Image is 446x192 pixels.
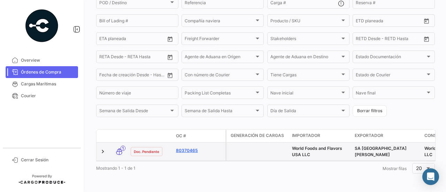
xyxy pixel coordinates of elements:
span: Nave final [356,92,425,97]
span: SA SAN MIGUEL [355,146,407,157]
span: Estado de Courier [356,74,425,78]
input: Desde [99,55,112,60]
span: Agente de Aduana en Destino [270,55,340,60]
span: Doc. Pendiente [134,149,159,154]
span: Compañía naviera [185,19,254,24]
span: Semana de Salida Desde [99,109,169,114]
datatable-header-cell: Modo de Transporte [110,133,128,139]
button: Open calendar [421,16,432,26]
span: Con número de Courier [185,74,254,78]
input: Hasta [373,37,405,42]
datatable-header-cell: Importador [289,130,352,142]
span: POD / Destino [99,1,169,6]
a: Overview [6,54,78,66]
input: Hasta [117,37,148,42]
span: Órdenes de Compra [21,69,75,75]
span: World Foods and Flavors USA LLC [292,146,342,157]
datatable-header-cell: Generación de cargas [226,130,289,142]
a: Cargas Marítimas [6,78,78,90]
span: Packing List Completas [185,92,254,97]
span: 20 [416,165,422,171]
input: Desde [356,19,368,24]
button: Open calendar [165,70,175,80]
a: Expand/Collapse Row [99,148,106,155]
datatable-header-cell: Exportador [352,130,422,142]
input: Hasta [117,55,148,60]
span: Producto / SKU [270,19,340,24]
span: Estado Documentación [356,55,425,60]
input: Desde [99,37,112,42]
span: Importador [292,132,320,139]
input: Desde [99,74,112,78]
span: Mostrando 1 - 1 de 1 [96,166,136,171]
span: Cargas Marítimas [21,81,75,87]
span: OC # [176,133,186,139]
span: Día de Salida [270,109,340,114]
button: Open calendar [165,52,175,62]
input: Hasta [117,74,148,78]
span: Agente de Aduana en Origen [185,55,254,60]
input: Desde [356,37,368,42]
span: Exportador [355,132,383,139]
a: 80370465 [176,147,223,154]
datatable-header-cell: Estado Doc. [128,133,173,139]
span: Cerrar Sesión [21,157,75,163]
div: Abrir Intercom Messenger [422,168,439,185]
span: Courier [21,93,75,99]
span: Freight Forwarder [185,37,254,42]
span: Overview [21,57,75,63]
input: Hasta [373,19,405,24]
span: 1 [121,146,125,151]
datatable-header-cell: OC # [173,130,225,142]
span: Nave inicial [270,92,340,97]
span: Stakeholders [270,37,340,42]
span: Tiene Cargas [270,74,340,78]
span: Generación de cargas [231,132,284,139]
button: Open calendar [421,34,432,44]
a: Courier [6,90,78,102]
span: Semana de Salida Hasta [185,109,254,114]
a: Órdenes de Compra [6,66,78,78]
img: powered-by.png [24,8,59,43]
span: Mostrar filas [383,166,407,171]
button: Borrar filtros [353,105,387,117]
button: Open calendar [165,34,175,44]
